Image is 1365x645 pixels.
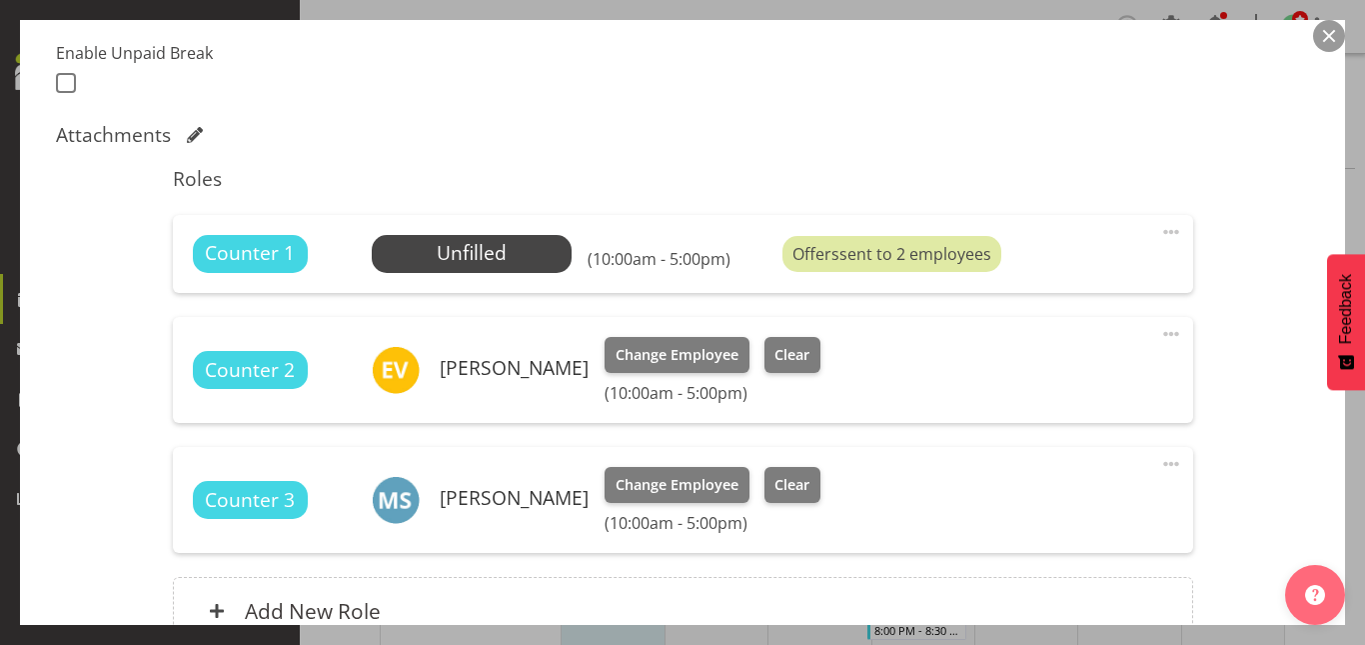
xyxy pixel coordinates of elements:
[205,239,295,268] span: Counter 1
[605,337,749,373] button: Change Employee
[440,357,589,379] h6: [PERSON_NAME]
[616,474,738,496] span: Change Employee
[792,243,839,265] span: Offers
[605,513,820,533] h6: (10:00am - 5:00pm)
[605,467,749,503] button: Change Employee
[588,249,730,269] h6: (10:00am - 5:00pm)
[782,236,1001,272] div: sent to 2 employees
[440,487,589,509] h6: [PERSON_NAME]
[764,337,821,373] button: Clear
[764,467,821,503] button: Clear
[205,356,295,385] span: Counter 2
[56,41,352,65] label: Enable Unpaid Break
[372,346,420,394] img: eva-vailini10223.jpg
[372,476,420,524] img: maureen-sellwood712.jpg
[205,486,295,515] span: Counter 3
[437,239,507,266] span: Unfilled
[774,474,809,496] span: Clear
[245,598,381,624] h6: Add New Role
[774,344,809,366] span: Clear
[605,383,820,403] h6: (10:00am - 5:00pm)
[1305,585,1325,605] img: help-xxl-2.png
[1337,274,1355,344] span: Feedback
[1327,254,1365,390] button: Feedback - Show survey
[616,344,738,366] span: Change Employee
[56,123,171,147] h5: Attachments
[173,167,1193,191] h5: Roles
